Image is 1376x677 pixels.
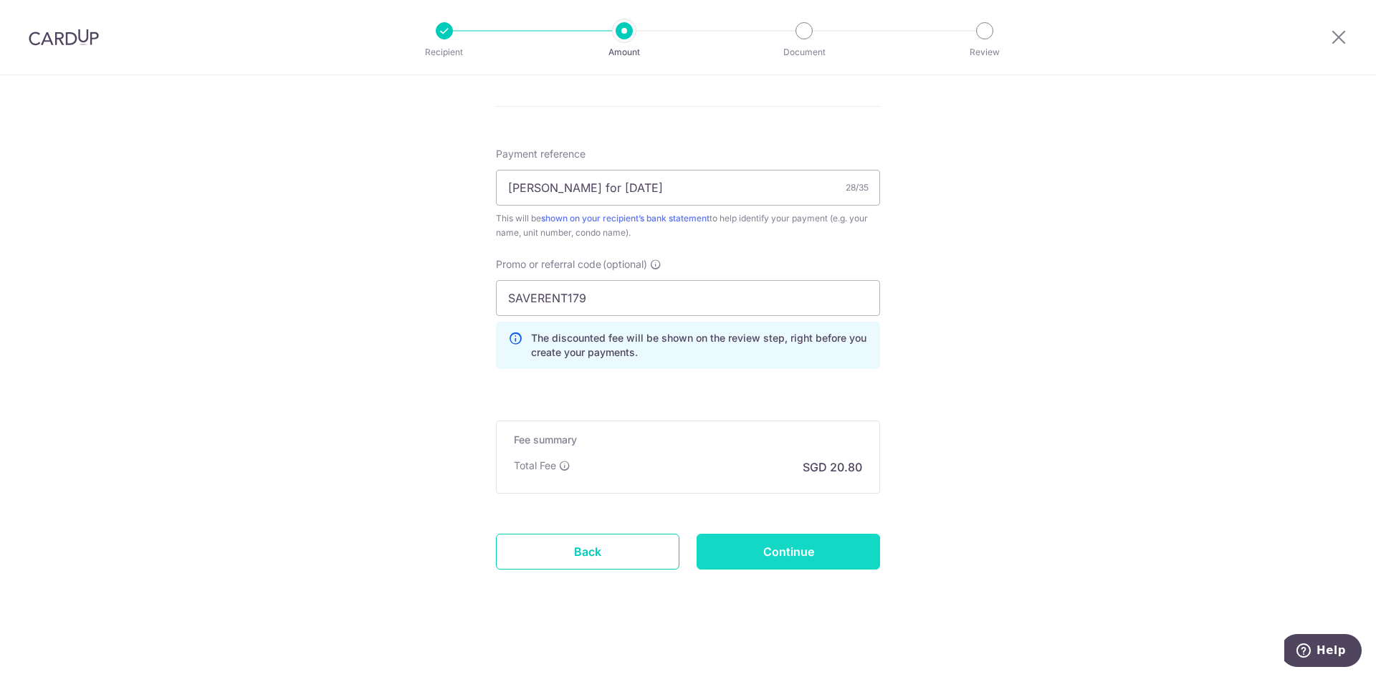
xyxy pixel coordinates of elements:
span: Payment reference [496,147,586,161]
a: shown on your recipient’s bank statement [541,213,709,224]
iframe: Opens a widget where you can find more information [1284,634,1362,670]
span: (optional) [603,257,647,272]
img: CardUp [29,29,99,46]
p: The discounted fee will be shown on the review step, right before you create your payments. [531,331,868,360]
a: Back [496,534,679,570]
p: Review [932,45,1038,59]
span: Promo or referral code [496,257,601,272]
div: 28/35 [846,181,869,195]
p: Amount [571,45,677,59]
div: This will be to help identify your payment (e.g. your name, unit number, condo name). [496,211,880,240]
p: Document [751,45,857,59]
h5: Fee summary [514,433,862,447]
p: Recipient [391,45,497,59]
p: Total Fee [514,458,556,473]
input: Continue [697,534,880,570]
p: SGD 20.80 [803,458,862,476]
